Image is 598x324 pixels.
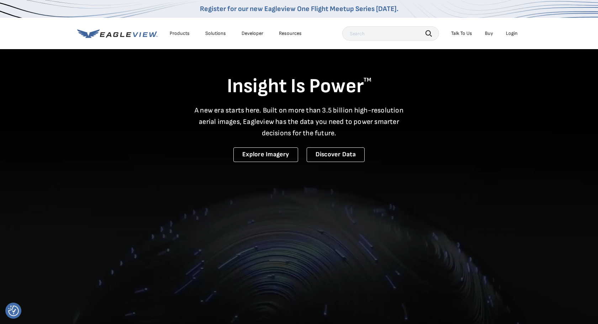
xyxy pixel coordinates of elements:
[485,30,493,37] a: Buy
[242,30,263,37] a: Developer
[77,74,521,99] h1: Insight Is Power
[364,77,371,83] sup: TM
[279,30,302,37] div: Resources
[8,305,19,316] img: Revisit consent button
[307,147,365,162] a: Discover Data
[342,26,439,41] input: Search
[205,30,226,37] div: Solutions
[8,305,19,316] button: Consent Preferences
[170,30,190,37] div: Products
[200,5,398,13] a: Register for our new Eagleview One Flight Meetup Series [DATE].
[451,30,472,37] div: Talk To Us
[190,105,408,139] p: A new era starts here. Built on more than 3.5 billion high-resolution aerial images, Eagleview ha...
[506,30,518,37] div: Login
[233,147,298,162] a: Explore Imagery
